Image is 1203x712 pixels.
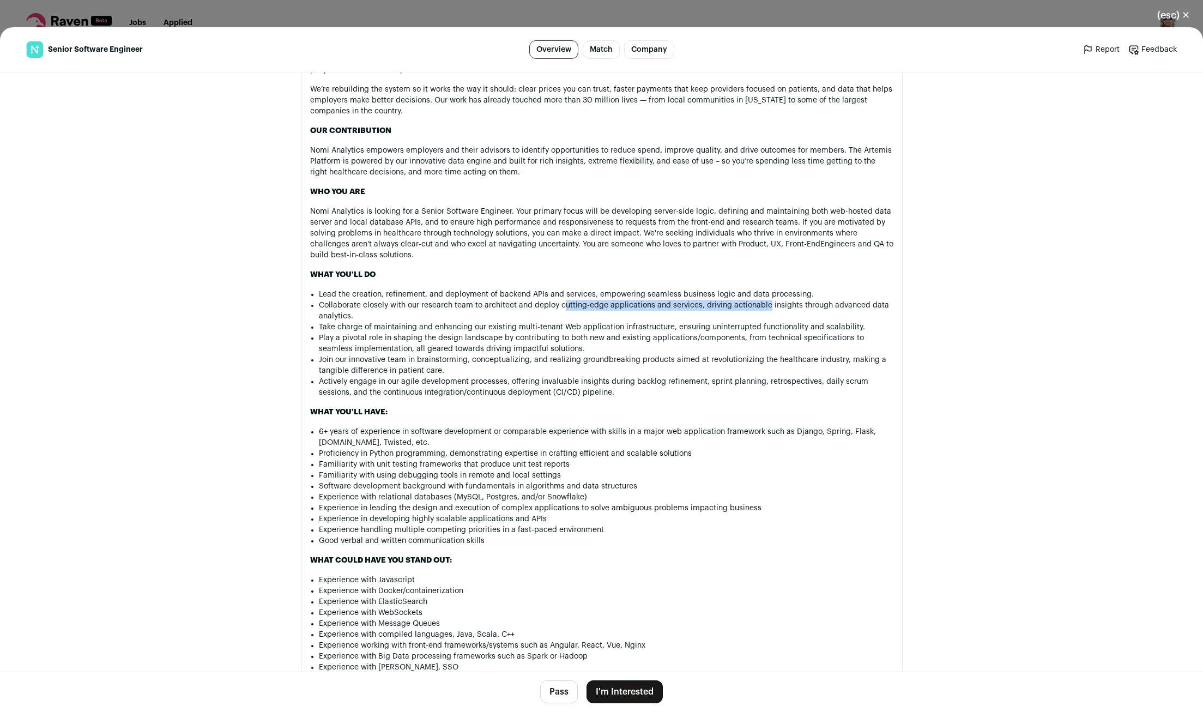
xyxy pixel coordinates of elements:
li: Experience with Javascript [319,575,893,586]
a: Report [1083,44,1120,55]
li: Familiarity with using debugging tools in remote and local settings [319,470,893,481]
img: 0ccf1baabac5b58678d95b581fe8c5f0dc3d6fc8becd0e639dfc6177cbd4afda [27,41,43,58]
li: Experience with Big Data processing frameworks such as Spark or Hadoop [319,651,893,662]
a: Match [583,40,620,59]
a: Feedback [1128,44,1177,55]
li: Experience with [PERSON_NAME], SSO [319,662,893,673]
span: Senior Software Engineer [48,44,143,55]
li: Collaborate closely with our research team to architect and deploy cutting-edge applications and ... [319,300,893,322]
p: We’re rebuilding the system so it works the way it should: clear prices you can trust, faster pay... [310,84,893,117]
button: Pass [540,680,578,703]
li: Experience with ElasticSearch [319,596,893,607]
li: 6+ years of experience in software development or comparable experience with skills in a major we... [319,426,893,448]
strong: WHAT YOU'LL HAVE: [310,408,388,416]
strong: WHO YOU ARE [310,188,365,196]
li: Proficiency in Python programming, demonstrating expertise in crafting efficient and scalable sol... [319,448,893,459]
li: Experience in leading the design and execution of complex applications to solve ambiguous problem... [319,503,893,514]
li: Experience in developing highly scalable applications and APIs [319,514,893,524]
button: I'm Interested [587,680,663,703]
li: Play a pivotal role in shaping the design landscape by contributing to both new and existing appl... [319,333,893,354]
li: Experience with Message Queues [319,618,893,629]
strong: WHAT YOU'LL DO [310,271,376,279]
li: Experience handling multiple competing priorities in a fast-paced environment [319,524,893,535]
li: Experience working with front-end frameworks/systems such as Angular, React, Vue, Nginx [319,640,893,651]
p: Nomi Analytics empowers employers and their advisors to identify opportunities to reduce spend, i... [310,145,893,178]
li: Experience with WebSockets [319,607,893,618]
li: Join our innovative team in brainstorming, conceptualizing, and realizing groundbreaking products... [319,354,893,376]
a: Company [624,40,674,59]
strong: OUR CONTRIBUTION [310,127,391,135]
li: Take charge of maintaining and enhancing our existing multi-tenant Web application infrastructure... [319,322,893,333]
li: Good verbal and written communication skills [319,535,893,546]
strong: WHAT COULD HAVE YOU STAND OUT: [310,557,452,564]
li: Software development background with fundamentals in algorithms and data structures [319,481,893,492]
li: Familiarity with unit testing frameworks that produce unit test reports [319,459,893,470]
button: Close modal [1144,3,1203,27]
li: Actively engage in our agile development processes, offering invaluable insights during backlog r... [319,376,893,398]
li: Experience with Docker/containerization [319,586,893,596]
li: Experience with compiled languages, Java, Scala, C++ [319,629,893,640]
li: Lead the creation, refinement, and deployment of backend APIs and services, empowering seamless b... [319,289,893,300]
a: Overview [529,40,578,59]
p: Nomi Analytics is looking for a Senior Software Engineer. Your primary focus will be developing s... [310,206,893,261]
li: Experience with relational databases (MySQL, Postgres, and/or Snowflake) [319,492,893,503]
